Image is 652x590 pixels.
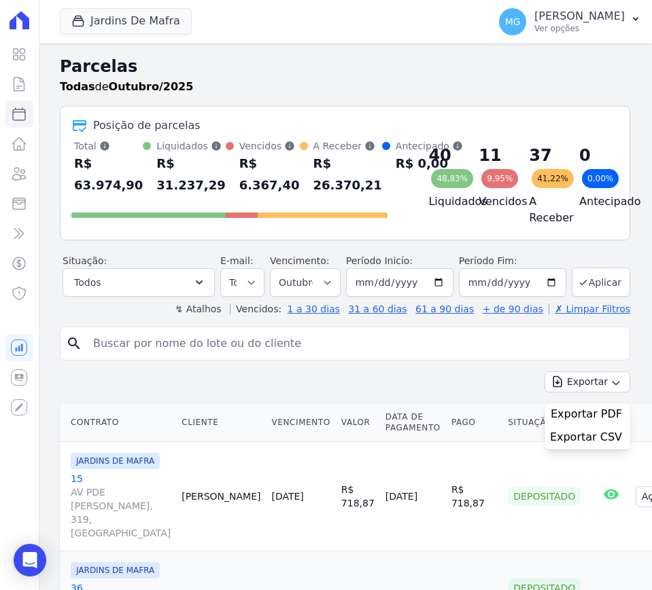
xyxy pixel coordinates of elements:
[529,145,557,166] div: 37
[579,145,608,166] div: 0
[313,153,382,196] div: R$ 26.370,21
[505,17,521,26] span: MG
[60,8,192,34] button: Jardins De Mafra
[63,268,215,297] button: Todos
[579,193,608,210] h4: Antecipado
[380,442,446,551] td: [DATE]
[156,153,225,196] div: R$ 31.237,29
[529,193,557,226] h4: A Receber
[71,453,160,469] span: JARDINS DE MAFRA
[336,442,380,551] td: R$ 718,87
[313,139,382,153] div: A Receber
[415,303,474,314] a: 61 a 90 dias
[396,139,463,153] div: Antecipado
[60,79,193,95] p: de
[346,255,413,266] label: Período Inicío:
[176,403,266,442] th: Cliente
[14,544,46,576] div: Open Intercom Messenger
[93,117,201,134] div: Posição de parcelas
[71,485,171,540] span: AV PDE [PERSON_NAME], 319, [GEOGRAPHIC_DATA]
[532,169,574,188] div: 41,22%
[71,562,160,578] span: JARDINS DE MAFRA
[271,491,303,502] a: [DATE]
[63,255,107,266] label: Situação:
[479,145,507,166] div: 11
[550,430,625,447] a: Exportar CSV
[266,403,335,442] th: Vencimento
[431,169,473,188] div: 48,83%
[176,442,266,551] td: [PERSON_NAME]
[550,430,622,444] span: Exportar CSV
[551,407,622,421] span: Exportar PDF
[71,472,171,540] a: 15AV PDE [PERSON_NAME], 319, [GEOGRAPHIC_DATA]
[336,403,380,442] th: Valor
[481,169,518,188] div: 9,95%
[396,153,463,174] div: R$ 0,00
[239,153,300,196] div: R$ 6.367,40
[428,145,457,166] div: 40
[74,139,143,153] div: Total
[288,303,340,314] a: 1 a 30 dias
[479,193,507,210] h4: Vencidos
[175,303,221,314] label: ↯ Atalhos
[534,10,625,23] p: [PERSON_NAME]
[60,54,630,79] h2: Parcelas
[549,303,630,314] a: ✗ Limpar Filtros
[483,303,543,314] a: + de 90 dias
[74,274,101,291] span: Todos
[85,330,624,357] input: Buscar por nome do lote ou do cliente
[459,254,566,268] label: Período Fim:
[446,403,502,442] th: Pago
[348,303,407,314] a: 31 a 60 dias
[380,403,446,442] th: Data de Pagamento
[156,139,225,153] div: Liquidados
[582,169,619,188] div: 0,00%
[74,153,143,196] div: R$ 63.974,90
[502,403,591,442] th: Situação
[60,80,95,93] strong: Todas
[551,407,625,424] a: Exportar PDF
[428,193,457,210] h4: Liquidados
[230,303,281,314] label: Vencidos:
[534,23,625,34] p: Ver opções
[508,487,581,506] div: Depositado
[60,403,176,442] th: Contrato
[488,3,652,41] button: MG [PERSON_NAME] Ver opções
[239,139,300,153] div: Vencidos
[446,442,502,551] td: R$ 718,87
[66,335,82,352] i: search
[220,255,254,266] label: E-mail:
[109,80,194,93] strong: Outubro/2025
[270,255,329,266] label: Vencimento:
[545,371,630,392] button: Exportar
[572,268,630,297] button: Aplicar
